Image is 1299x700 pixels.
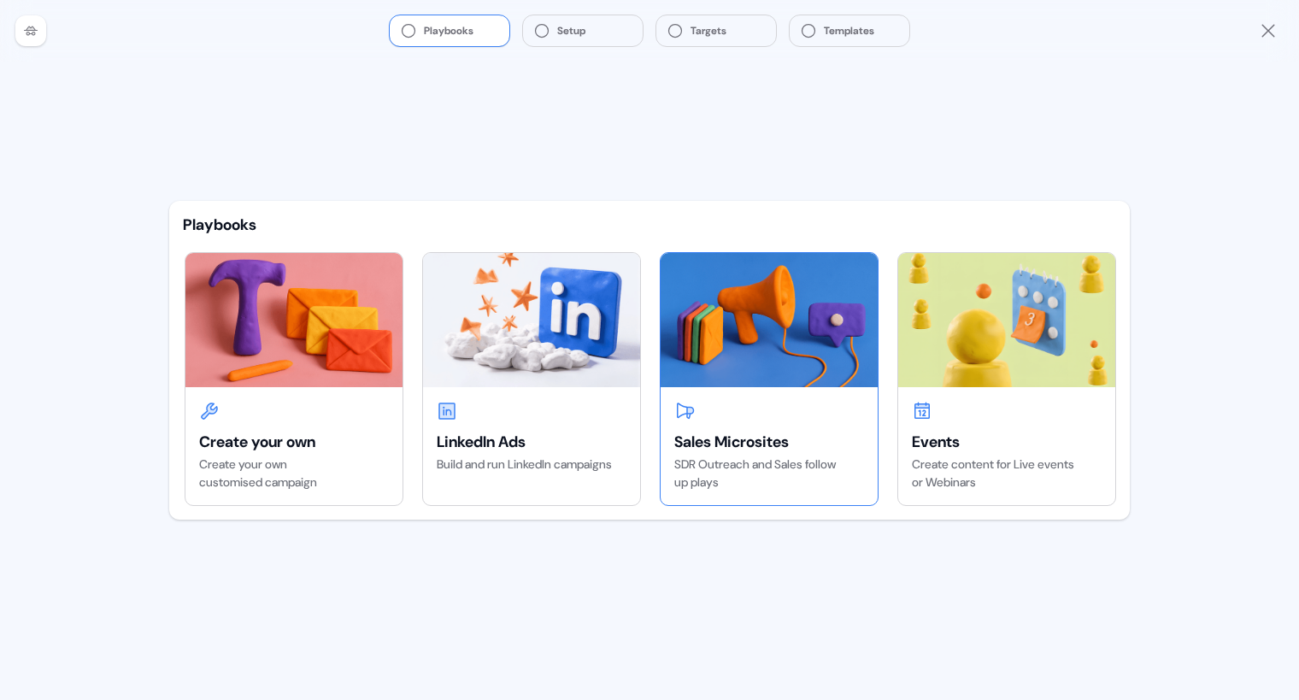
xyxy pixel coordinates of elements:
div: Create content for Live events or Webinars [912,456,1102,491]
div: Events [912,432,1102,452]
div: Playbooks [183,215,1116,235]
button: Targets [656,15,776,46]
div: Sales Microsites [674,432,864,452]
button: Playbooks [390,15,509,46]
div: Create your own customised campaign [199,456,389,491]
img: LinkedIn Ads [423,253,640,386]
div: Build and run LinkedIn campaigns [437,456,626,474]
button: Templates [790,15,909,46]
button: Close [1258,21,1278,41]
img: Create your own [185,253,403,386]
img: Events [898,253,1115,386]
img: Sales Microsites [661,253,878,386]
div: SDR Outreach and Sales follow up plays [674,456,864,491]
div: Create your own [199,432,389,452]
div: LinkedIn Ads [437,432,626,452]
button: Setup [523,15,643,46]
